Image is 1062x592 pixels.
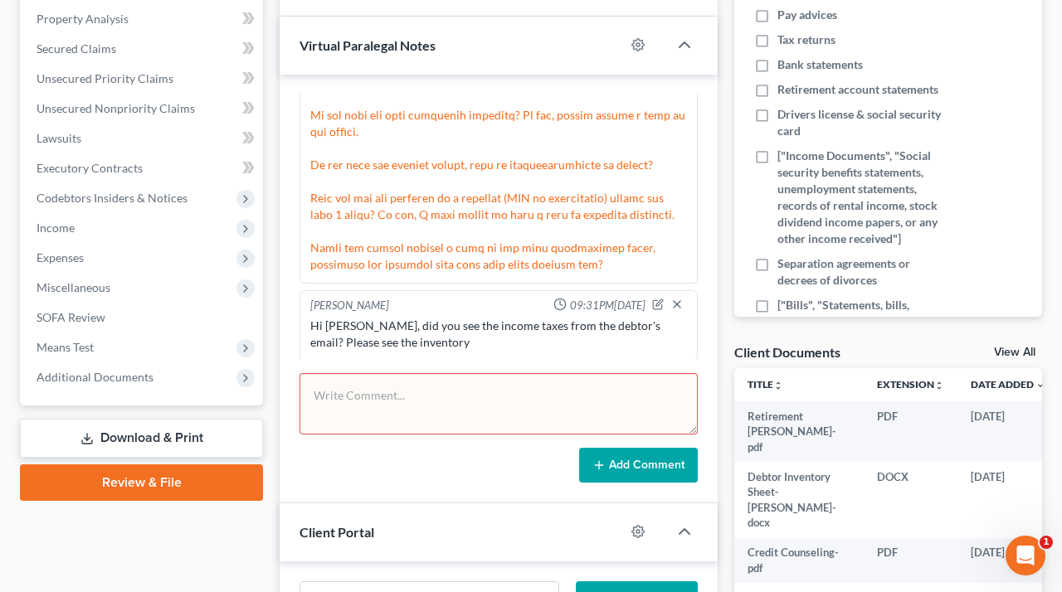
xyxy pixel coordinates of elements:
[37,340,94,354] span: Means Test
[23,34,263,64] a: Secured Claims
[773,381,783,391] i: unfold_more
[748,378,783,391] a: Titleunfold_more
[23,4,263,34] a: Property Analysis
[777,148,951,247] span: ["Income Documents", "Social security benefits statements, unemployment statements, records of re...
[777,81,938,98] span: Retirement account statements
[37,250,84,264] span: Expenses
[23,64,263,94] a: Unsecured Priority Claims
[734,343,840,361] div: Client Documents
[37,71,173,85] span: Unsecured Priority Claims
[734,462,864,538] td: Debtor Inventory Sheet-[PERSON_NAME]-docx
[777,32,835,48] span: Tax returns
[734,538,864,584] td: Credit Counseling-pdf
[37,161,143,175] span: Executory Contracts
[1035,381,1045,391] i: expand_more
[23,303,263,332] a: SOFA Review
[37,280,110,294] span: Miscellaneous
[971,378,1045,391] a: Date Added expand_more
[777,255,951,289] span: Separation agreements or decrees of divorces
[934,381,944,391] i: unfold_more
[777,106,951,139] span: Drivers license & social security card
[23,124,263,153] a: Lawsuits
[37,191,188,205] span: Codebtors Insiders & Notices
[37,310,105,324] span: SOFA Review
[864,462,957,538] td: DOCX
[570,298,645,313] span: 09:31PM[DATE]
[37,221,75,235] span: Income
[20,419,263,458] a: Download & Print
[37,12,129,26] span: Property Analysis
[957,401,1059,462] td: [DATE]
[37,41,116,56] span: Secured Claims
[300,37,436,53] span: Virtual Paralegal Notes
[310,298,389,314] div: [PERSON_NAME]
[37,370,153,384] span: Additional Documents
[23,94,263,124] a: Unsecured Nonpriority Claims
[777,7,837,23] span: Pay advices
[957,538,1059,584] td: [DATE]
[1040,536,1053,549] span: 1
[37,101,195,115] span: Unsecured Nonpriority Claims
[994,347,1035,358] a: View All
[310,318,687,351] div: Hi [PERSON_NAME], did you see the income taxes from the debtor's email? Please see the inventory
[864,401,957,462] td: PDF
[1006,536,1045,575] iframe: Intercom live chat
[579,448,698,483] button: Add Comment
[23,153,263,183] a: Executory Contracts
[877,378,944,391] a: Extensionunfold_more
[864,538,957,584] td: PDF
[777,297,951,347] span: ["Bills", "Statements, bills, notices, collection letters, lawsuits"]
[734,401,864,462] td: Retirement [PERSON_NAME]-pdf
[37,131,81,145] span: Lawsuits
[777,56,863,73] span: Bank statements
[300,524,374,540] span: Client Portal
[957,462,1059,538] td: [DATE]
[20,464,263,501] a: Review & File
